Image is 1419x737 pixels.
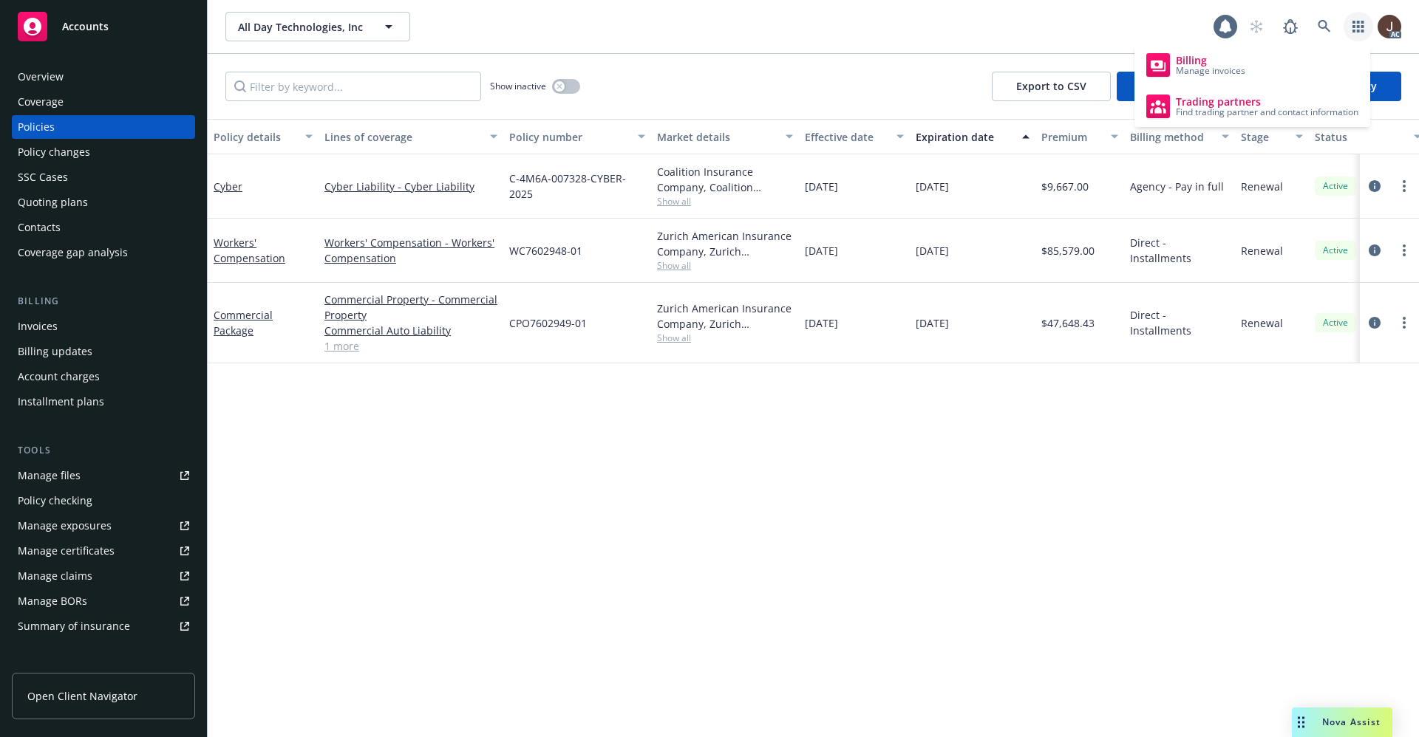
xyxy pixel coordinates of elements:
[1276,12,1305,41] a: Report a Bug
[1241,179,1283,194] span: Renewal
[18,589,87,613] div: Manage BORs
[509,315,587,331] span: CPO7602949-01
[238,19,366,35] span: All Day Technologies, Inc
[1176,108,1358,117] span: Find trading partner and contact information
[657,228,793,259] div: Zurich American Insurance Company, Zurich Insurance Group
[12,464,195,487] a: Manage files
[657,129,777,145] div: Market details
[12,315,195,338] a: Invoices
[1366,177,1384,195] a: circleInformation
[1041,129,1102,145] div: Premium
[12,564,195,588] a: Manage claims
[799,119,910,154] button: Effective date
[1041,315,1095,331] span: $47,648.43
[1395,177,1413,195] a: more
[1041,179,1089,194] span: $9,667.00
[18,539,115,563] div: Manage certificates
[18,464,81,487] div: Manage files
[916,129,1013,145] div: Expiration date
[12,589,195,613] a: Manage BORs
[12,6,195,47] a: Accounts
[916,179,949,194] span: [DATE]
[1395,314,1413,332] a: more
[657,259,793,272] span: Show all
[12,390,195,414] a: Installment plans
[18,365,100,388] div: Account charges
[324,179,497,194] a: Cyber Liability - Cyber Liability
[62,21,109,32] span: Accounts
[18,340,92,363] div: Billing updates
[910,119,1035,154] button: Expiration date
[18,90,64,114] div: Coverage
[657,195,793,208] span: Show all
[1130,235,1229,266] span: Direct - Installments
[12,443,195,458] div: Tools
[214,179,242,193] a: Cyber
[1235,119,1309,154] button: Stage
[1292,707,1310,737] div: Drag to move
[18,390,104,414] div: Installment plans
[12,140,195,164] a: Policy changes
[12,489,195,513] a: Policy checking
[324,129,481,145] div: Lines of coverage
[12,65,195,89] a: Overview
[1292,707,1392,737] button: Nova Assist
[805,179,838,194] span: [DATE]
[657,332,793,344] span: Show all
[18,65,64,89] div: Overview
[1041,243,1095,258] span: $85,579.00
[509,171,645,202] span: C-4M6A-007328-CYBER-2025
[992,72,1111,101] button: Export to CSV
[490,80,546,92] span: Show inactive
[12,614,195,638] a: Summary of insurance
[1140,47,1364,83] a: Billing
[1176,55,1245,66] span: Billing
[1124,119,1235,154] button: Billing method
[12,514,195,538] a: Manage exposures
[1366,241,1384,259] a: circleInformation
[27,688,137,704] span: Open Client Navigator
[916,315,949,331] span: [DATE]
[1241,129,1287,145] div: Stage
[509,129,629,145] div: Policy number
[18,614,130,638] div: Summary of insurance
[916,243,949,258] span: [DATE]
[12,191,195,214] a: Quoting plans
[324,338,497,354] a: 1 more
[18,241,128,264] div: Coverage gap analysis
[1321,179,1350,193] span: Active
[18,514,112,538] div: Manage exposures
[18,191,88,214] div: Quoting plans
[1176,66,1245,75] span: Manage invoices
[1366,314,1384,332] a: circleInformation
[1322,716,1381,728] span: Nova Assist
[18,489,92,513] div: Policy checking
[657,301,793,332] div: Zurich American Insurance Company, Zurich Insurance Group
[225,72,481,101] input: Filter by keyword...
[12,294,195,309] div: Billing
[1130,307,1229,338] span: Direct - Installments
[18,165,68,189] div: SSC Cases
[324,323,497,338] a: Commercial Auto Liability
[1310,12,1339,41] a: Search
[1117,72,1269,101] button: Add historical policy
[805,129,888,145] div: Effective date
[1315,129,1405,145] div: Status
[12,340,195,363] a: Billing updates
[1321,316,1350,329] span: Active
[1176,96,1358,108] span: Trading partners
[1016,79,1086,93] span: Export to CSV
[12,365,195,388] a: Account charges
[1378,15,1401,38] img: photo
[18,140,90,164] div: Policy changes
[324,292,497,323] a: Commercial Property - Commercial Property
[208,119,319,154] button: Policy details
[1140,89,1364,124] a: Trading partners
[1241,315,1283,331] span: Renewal
[12,241,195,264] a: Coverage gap analysis
[225,12,410,41] button: All Day Technologies, Inc
[324,235,497,266] a: Workers' Compensation - Workers' Compensation
[805,315,838,331] span: [DATE]
[651,119,799,154] button: Market details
